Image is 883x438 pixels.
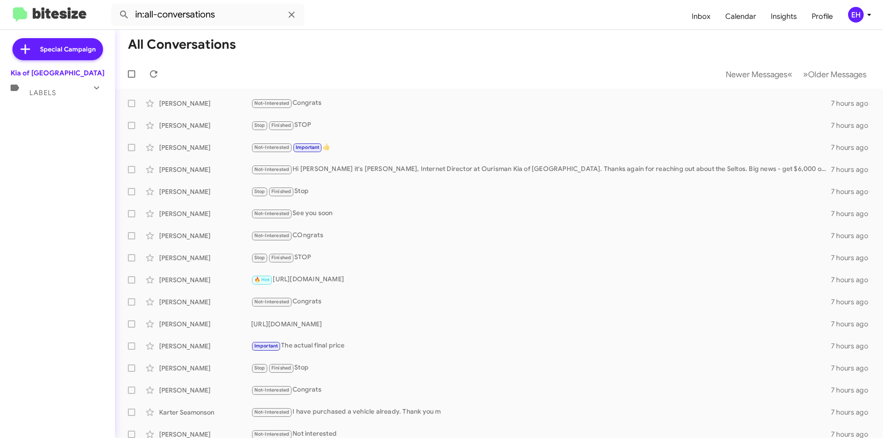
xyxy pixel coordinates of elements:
div: [PERSON_NAME] [159,121,251,130]
div: I have purchased a vehicle already. Thank you m [251,407,831,417]
div: 7 hours ago [831,341,876,351]
a: Special Campaign [12,38,103,60]
div: [PERSON_NAME] [159,297,251,307]
div: 7 hours ago [831,187,876,196]
div: The actual final price [251,341,831,351]
span: Important [254,343,278,349]
div: [PERSON_NAME] [159,99,251,108]
span: » [803,68,808,80]
span: Newer Messages [726,69,787,80]
span: Finished [271,365,292,371]
div: 7 hours ago [831,209,876,218]
button: Previous [720,65,798,84]
input: Search [111,4,304,26]
span: Older Messages [808,69,866,80]
div: Stop [251,363,831,373]
span: Important [296,144,320,150]
div: 7 hours ago [831,165,876,174]
div: Hi [PERSON_NAME] it's [PERSON_NAME], Internet Director at Ourisman Kia of [GEOGRAPHIC_DATA]. Than... [251,164,831,175]
div: 7 hours ago [831,386,876,395]
a: Calendar [718,3,763,30]
div: Karter Seamonson [159,408,251,417]
span: Labels [29,89,56,97]
div: 7 hours ago [831,364,876,373]
span: Not-Interested [254,166,290,172]
div: Congrats [251,296,831,307]
div: 7 hours ago [831,253,876,262]
span: Not-Interested [254,387,290,393]
div: 👍 [251,142,831,153]
span: Not-Interested [254,431,290,437]
div: [URL][DOMAIN_NAME] [251,319,831,329]
span: Stop [254,122,265,128]
div: Congrats [251,98,831,108]
div: Kia of [GEOGRAPHIC_DATA] [11,68,104,78]
div: [PERSON_NAME] [159,319,251,329]
div: 7 hours ago [831,319,876,329]
span: Stop [254,188,265,194]
div: STOP [251,252,831,263]
div: [PERSON_NAME] [159,143,251,152]
div: 7 hours ago [831,99,876,108]
div: [PERSON_NAME] [159,341,251,351]
div: [PERSON_NAME] [159,187,251,196]
a: Insights [763,3,804,30]
span: Not-Interested [254,299,290,305]
div: 7 hours ago [831,231,876,240]
div: [PERSON_NAME] [159,386,251,395]
span: Not-Interested [254,144,290,150]
span: Finished [271,122,292,128]
span: Finished [271,188,292,194]
div: 7 hours ago [831,408,876,417]
nav: Page navigation example [721,65,872,84]
div: 7 hours ago [831,275,876,284]
span: Not-Interested [254,409,290,415]
div: Congrats [251,385,831,395]
span: Stop [254,365,265,371]
div: STOP [251,120,831,131]
div: [PERSON_NAME] [159,209,251,218]
button: EH [840,7,873,23]
div: [URL][DOMAIN_NAME] [251,274,831,285]
button: Next [797,65,872,84]
span: 🔥 Hot [254,277,270,283]
div: [PERSON_NAME] [159,253,251,262]
div: EH [848,7,864,23]
span: Special Campaign [40,45,96,54]
span: Not-Interested [254,233,290,239]
a: Inbox [684,3,718,30]
div: See you soon [251,208,831,219]
div: Stop [251,186,831,197]
span: Not-Interested [254,100,290,106]
span: Finished [271,255,292,261]
a: Profile [804,3,840,30]
div: 7 hours ago [831,143,876,152]
div: COngrats [251,230,831,241]
h1: All Conversations [128,37,236,52]
div: 7 hours ago [831,297,876,307]
span: « [787,68,792,80]
div: [PERSON_NAME] [159,364,251,373]
div: 7 hours ago [831,121,876,130]
span: Not-Interested [254,210,290,216]
div: [PERSON_NAME] [159,275,251,284]
div: [PERSON_NAME] [159,231,251,240]
span: Stop [254,255,265,261]
div: [PERSON_NAME] [159,165,251,174]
